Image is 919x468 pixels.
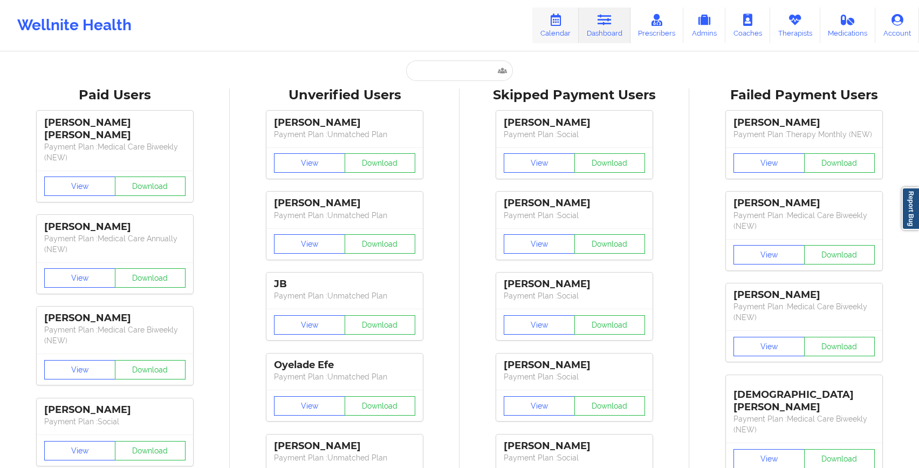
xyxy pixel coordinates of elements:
div: [PERSON_NAME] [504,117,645,129]
button: View [733,153,805,173]
p: Payment Plan : Social [504,452,645,463]
a: Prescribers [630,8,684,43]
button: Download [804,337,875,356]
div: JB [274,278,415,290]
div: Oyelade Efe [274,359,415,371]
button: View [44,441,115,460]
div: [PERSON_NAME] [44,312,186,324]
div: Unverified Users [237,87,452,104]
button: View [44,268,115,288]
div: [PERSON_NAME] [733,289,875,301]
div: [PERSON_NAME] [733,197,875,209]
button: Download [574,153,646,173]
button: View [504,396,575,416]
p: Payment Plan : Medical Care Biweekly (NEW) [733,413,875,435]
div: Skipped Payment Users [467,87,682,104]
button: Download [345,315,416,335]
button: View [274,234,345,254]
button: Download [115,268,186,288]
div: Paid Users [8,87,222,104]
div: [PERSON_NAME] [504,440,645,452]
button: Download [804,153,875,173]
p: Payment Plan : Social [504,210,645,221]
a: Report Bug [902,187,919,230]
button: View [504,153,575,173]
p: Payment Plan : Unmatched Plan [274,129,415,140]
button: Download [345,396,416,416]
button: Download [345,153,416,173]
button: View [504,315,575,335]
p: Payment Plan : Medical Care Annually (NEW) [44,233,186,255]
button: Download [115,441,186,460]
p: Payment Plan : Social [504,290,645,301]
a: Calendar [532,8,579,43]
p: Payment Plan : Unmatched Plan [274,371,415,382]
div: [DEMOGRAPHIC_DATA][PERSON_NAME] [733,381,875,413]
button: View [274,315,345,335]
a: Dashboard [579,8,630,43]
button: View [274,396,345,416]
div: [PERSON_NAME] [274,197,415,209]
div: [PERSON_NAME] [504,359,645,371]
button: View [733,337,805,356]
p: Payment Plan : Social [504,371,645,382]
a: Admins [683,8,725,43]
button: View [44,177,115,196]
button: Download [345,234,416,254]
button: Download [115,360,186,379]
div: [PERSON_NAME] [504,197,645,209]
button: Download [574,315,646,335]
button: View [44,360,115,379]
a: Medications [820,8,876,43]
button: Download [804,245,875,264]
p: Payment Plan : Medical Care Biweekly (NEW) [733,210,875,232]
p: Payment Plan : Therapy Monthly (NEW) [733,129,875,140]
div: [PERSON_NAME] [274,440,415,452]
a: Coaches [725,8,770,43]
button: Download [574,234,646,254]
div: [PERSON_NAME] [44,404,186,416]
p: Payment Plan : Medical Care Biweekly (NEW) [44,324,186,346]
div: [PERSON_NAME] [504,278,645,290]
div: [PERSON_NAME] [733,117,875,129]
p: Payment Plan : Medical Care Biweekly (NEW) [44,141,186,163]
a: Account [875,8,919,43]
div: Failed Payment Users [697,87,911,104]
a: Therapists [770,8,820,43]
button: View [504,234,575,254]
div: [PERSON_NAME] [PERSON_NAME] [44,117,186,141]
button: Download [115,177,186,196]
p: Payment Plan : Social [504,129,645,140]
p: Payment Plan : Unmatched Plan [274,452,415,463]
p: Payment Plan : Medical Care Biweekly (NEW) [733,301,875,323]
p: Payment Plan : Unmatched Plan [274,290,415,301]
div: [PERSON_NAME] [44,221,186,233]
button: Download [574,396,646,416]
button: View [274,153,345,173]
button: View [733,245,805,264]
p: Payment Plan : Unmatched Plan [274,210,415,221]
p: Payment Plan : Social [44,416,186,427]
div: [PERSON_NAME] [274,117,415,129]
